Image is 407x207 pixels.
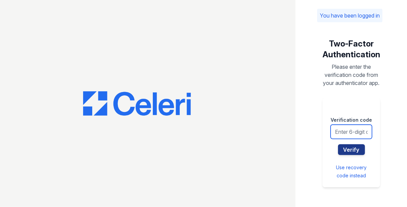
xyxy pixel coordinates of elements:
button: Verify [338,144,365,155]
a: Use recovery code instead [336,165,367,178]
img: CE_Logo_Blue-a8612792a0a2168367f1c8372b55b34899dd931a85d93a1a3d3e32e68fde9ad4.png [83,91,191,116]
input: Enter 6-digit code [331,125,372,139]
label: Verification code [331,117,372,123]
h1: Two-Factor Authentication [323,38,380,60]
p: Please enter the verification code from your authenticator app. [323,63,380,87]
p: You have been logged in [320,11,380,20]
